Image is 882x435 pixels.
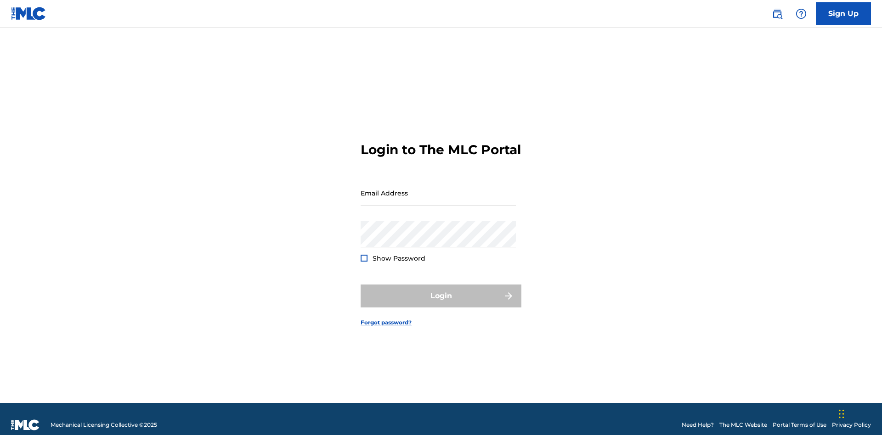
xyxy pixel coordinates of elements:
[796,8,807,19] img: help
[832,421,871,429] a: Privacy Policy
[839,400,844,428] div: Drag
[792,5,810,23] div: Help
[836,391,882,435] iframe: Chat Widget
[51,421,157,429] span: Mechanical Licensing Collective © 2025
[361,142,521,158] h3: Login to The MLC Portal
[719,421,767,429] a: The MLC Website
[373,254,425,262] span: Show Password
[361,318,412,327] a: Forgot password?
[768,5,786,23] a: Public Search
[773,421,826,429] a: Portal Terms of Use
[11,7,46,20] img: MLC Logo
[816,2,871,25] a: Sign Up
[682,421,714,429] a: Need Help?
[772,8,783,19] img: search
[11,419,40,430] img: logo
